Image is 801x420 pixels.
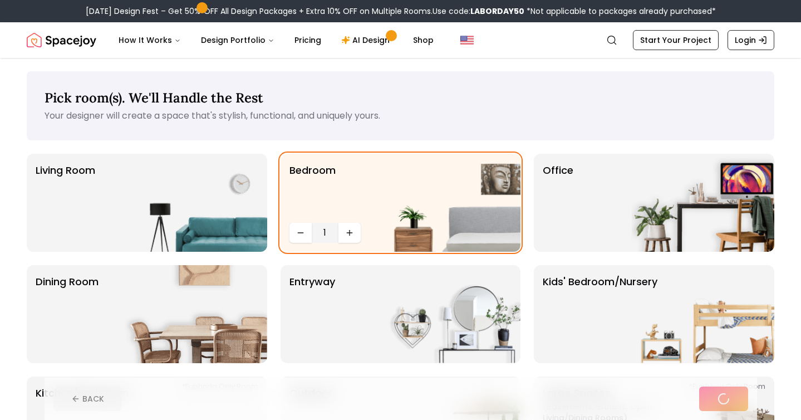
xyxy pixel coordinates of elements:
button: Design Portfolio [192,29,283,51]
img: Spacejoy Logo [27,29,96,51]
a: Start Your Project [633,30,719,50]
nav: Global [27,22,774,58]
img: Bedroom [378,154,520,252]
img: Office [632,154,774,252]
p: Your designer will create a space that's stylish, functional, and uniquely yours. [45,109,756,123]
a: Shop [404,29,443,51]
p: Living Room [36,163,95,243]
button: How It Works [110,29,190,51]
button: Decrease quantity [289,223,312,243]
a: Spacejoy [27,29,96,51]
p: entryway [289,274,335,354]
img: Dining Room [125,265,267,363]
b: LABORDAY50 [470,6,524,17]
a: AI Design [332,29,402,51]
div: [DATE] Design Fest – Get 50% OFF All Design Packages + Extra 10% OFF on Multiple Rooms. [86,6,716,17]
nav: Main [110,29,443,51]
a: Pricing [286,29,330,51]
span: 1 [316,226,334,240]
p: Kids' Bedroom/Nursery [543,274,657,354]
img: United States [460,33,474,47]
p: Bedroom [289,163,336,218]
span: Pick room(s). We'll Handle the Rest [45,89,263,106]
button: Increase quantity [338,223,361,243]
span: Use code: [433,6,524,17]
img: entryway [378,265,520,363]
span: *Not applicable to packages already purchased* [524,6,716,17]
a: Login [728,30,774,50]
img: Kids' Bedroom/Nursery [632,265,774,363]
p: Office [543,163,573,243]
img: Living Room [125,154,267,252]
p: Dining Room [36,274,99,354]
